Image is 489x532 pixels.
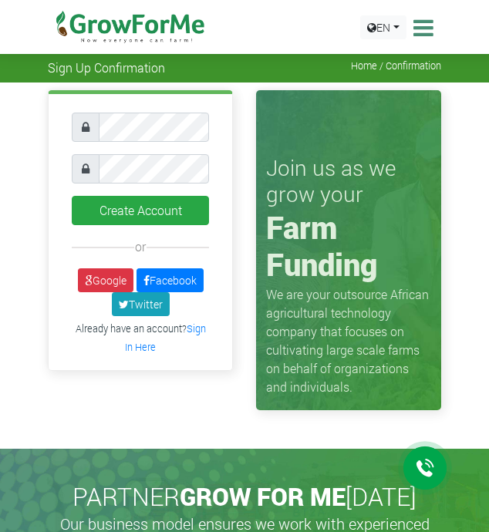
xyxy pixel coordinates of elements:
[54,482,435,511] h2: PARTNER [DATE]
[180,480,346,513] span: GROW FOR ME
[78,268,133,292] a: Google
[76,322,206,353] small: Already have an account?
[351,60,441,72] span: Home / Confirmation
[266,285,431,396] p: We are your outsource African agricultural technology company that focuses on cultivating large s...
[266,155,431,207] h3: Join us as we grow your
[48,60,165,75] span: Sign Up Confirmation
[72,196,209,225] button: Create Account
[137,268,204,292] a: Facebook
[360,15,406,39] a: EN
[112,292,170,316] a: Twitter
[266,209,431,283] h1: Farm Funding
[72,237,209,256] div: or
